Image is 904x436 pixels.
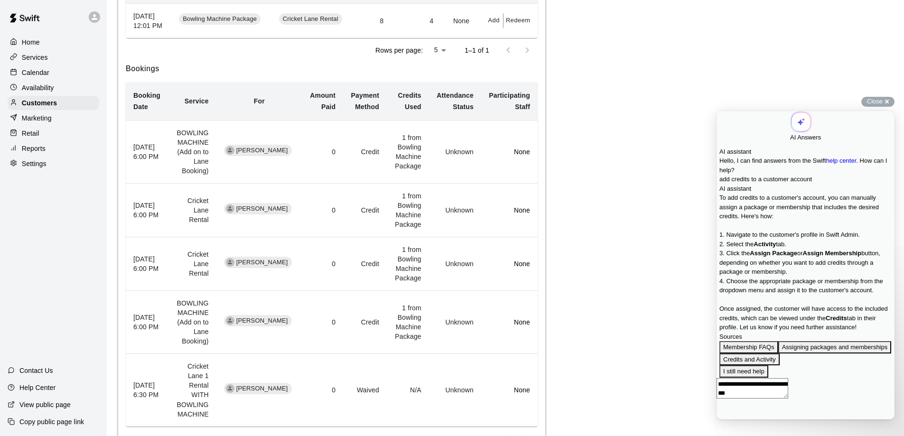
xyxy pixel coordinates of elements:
[8,81,99,95] a: Availability
[429,184,481,237] td: Unknown
[168,237,216,291] td: Cricket Lane Rental
[179,15,261,24] span: Bowling Machine Package
[351,92,379,111] b: Payment Method
[429,291,481,354] td: Unknown
[126,237,168,291] th: [DATE] 6:00 PM
[126,3,171,38] th: [DATE] 12:01 PM
[489,385,530,395] p: None
[8,50,99,65] div: Services
[387,121,429,184] td: 1 from Bowling Machine Package
[226,384,234,393] div: Mustafa Shahid
[343,184,387,237] td: Credit
[168,291,216,354] td: BOWLING MACHINE (Add on to Lane Booking)
[429,354,481,427] td: Unknown
[8,141,99,156] a: Reports
[19,400,71,409] p: View public page
[343,121,387,184] td: Credit
[22,129,39,138] p: Retail
[233,384,292,393] span: [PERSON_NAME]
[126,291,168,354] th: [DATE] 6:00 PM
[387,354,429,427] td: N/A
[310,92,336,111] b: Amount Paid
[22,68,49,77] p: Calendar
[233,316,292,325] span: [PERSON_NAME]
[8,111,99,125] a: Marketing
[867,98,883,105] span: Close
[465,46,489,55] p: 1–1 of 1
[133,92,160,111] b: Booking Date
[8,96,99,110] a: Customers
[126,82,538,426] table: simple table
[387,291,429,354] td: 1 from Bowling Machine Package
[279,15,342,24] span: Cricket Lane Rental
[168,354,216,427] td: Cricket Lane 1 Rental WITH BOWLING MACHINE
[179,16,263,24] a: Bowling Machine Package
[387,237,429,291] td: 1 from Bowling Machine Package
[429,237,481,291] td: Unknown
[398,92,421,111] b: Credits Used
[391,3,441,38] td: 4
[226,316,234,325] div: Mustafa Shahid
[19,417,84,427] p: Copy public page link
[8,126,99,140] div: Retail
[8,157,99,171] a: Settings
[437,92,474,111] b: Attendance Status
[22,37,40,47] p: Home
[168,184,216,237] td: Cricket Lane Rental
[387,184,429,237] td: 1 from Bowling Machine Package
[226,204,234,213] div: Mustafa Shahid
[429,121,481,184] td: Unknown
[485,13,503,28] button: Add
[8,35,99,49] a: Home
[441,3,477,38] td: None
[233,146,292,155] span: [PERSON_NAME]
[226,146,234,155] div: Mustafa Shahid
[489,317,530,327] p: None
[343,354,387,427] td: Waived
[22,53,48,62] p: Services
[22,98,57,108] p: Customers
[302,354,343,427] td: 0
[489,259,530,269] p: None
[8,65,99,80] a: Calendar
[302,291,343,354] td: 0
[489,92,530,111] b: Participating Staff
[19,383,56,392] p: Help Center
[168,121,216,184] td: BOWLING MACHINE (Add on to Lane Booking)
[22,113,52,123] p: Marketing
[233,258,292,267] span: [PERSON_NAME]
[489,205,530,215] p: None
[427,43,449,57] div: 5
[302,184,343,237] td: 0
[22,83,54,93] p: Availability
[717,111,895,419] iframe: Help Scout Beacon - Live Chat, Contact Form, and Knowledge Base
[126,63,538,75] h6: Bookings
[254,97,265,105] b: For
[185,97,209,105] b: Service
[343,291,387,354] td: Credit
